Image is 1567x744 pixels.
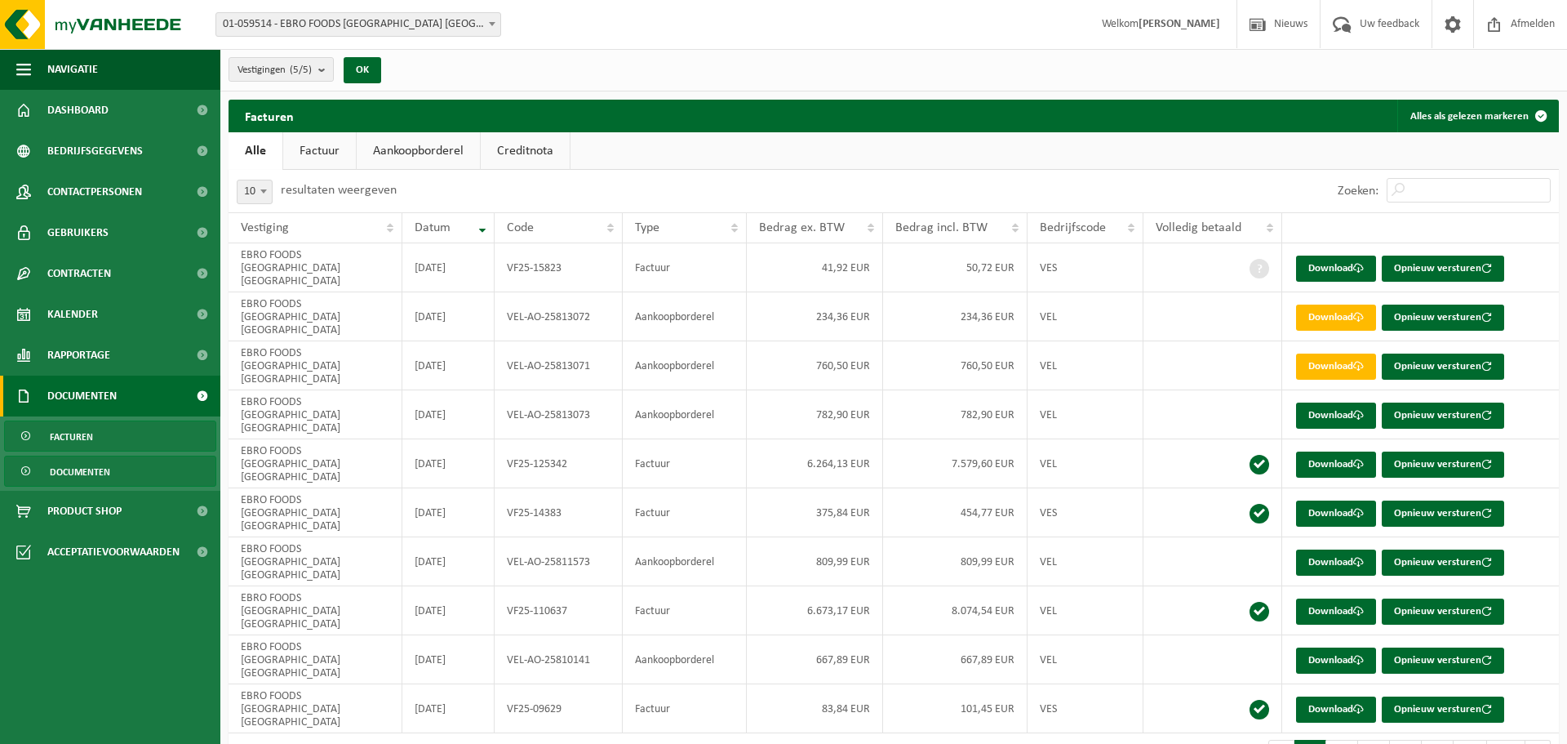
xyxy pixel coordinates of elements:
span: Volledig betaald [1156,221,1241,234]
span: Vestigingen [237,58,312,82]
td: EBRO FOODS [GEOGRAPHIC_DATA] [GEOGRAPHIC_DATA] [229,341,402,390]
span: Acceptatievoorwaarden [47,532,180,572]
td: VF25-14383 [495,488,623,537]
span: Bedrijfscode [1040,221,1106,234]
td: EBRO FOODS [GEOGRAPHIC_DATA] [GEOGRAPHIC_DATA] [229,488,402,537]
td: [DATE] [402,488,495,537]
td: EBRO FOODS [GEOGRAPHIC_DATA] [GEOGRAPHIC_DATA] [229,390,402,439]
td: Factuur [623,439,747,488]
td: 83,84 EUR [747,684,883,733]
td: 809,99 EUR [747,537,883,586]
td: 782,90 EUR [747,390,883,439]
td: Aankoopborderel [623,390,747,439]
td: EBRO FOODS [GEOGRAPHIC_DATA] [GEOGRAPHIC_DATA] [229,439,402,488]
span: 01-059514 - EBRO FOODS BELGIUM NV - MERKSEM [215,12,501,37]
td: EBRO FOODS [GEOGRAPHIC_DATA] [GEOGRAPHIC_DATA] [229,635,402,684]
td: [DATE] [402,341,495,390]
span: Type [635,221,659,234]
td: VEL-AO-25813071 [495,341,623,390]
td: [DATE] [402,390,495,439]
span: Rapportage [47,335,110,376]
a: Aankoopborderel [357,132,480,170]
td: 760,50 EUR [883,341,1027,390]
span: Code [507,221,534,234]
td: 6.673,17 EUR [747,586,883,635]
button: Opnieuw versturen [1382,305,1504,331]
button: Vestigingen(5/5) [229,57,334,82]
td: [DATE] [402,537,495,586]
td: VEL [1028,439,1143,488]
td: Factuur [623,586,747,635]
td: Aankoopborderel [623,635,747,684]
span: 10 [237,180,273,204]
a: Alle [229,132,282,170]
td: VEL [1028,537,1143,586]
td: VES [1028,684,1143,733]
a: Download [1296,354,1376,380]
a: Download [1296,452,1376,478]
td: 50,72 EUR [883,243,1027,292]
td: 7.579,60 EUR [883,439,1027,488]
span: Navigatie [47,49,98,90]
td: EBRO FOODS [GEOGRAPHIC_DATA] [GEOGRAPHIC_DATA] [229,684,402,733]
td: Factuur [623,243,747,292]
td: [DATE] [402,292,495,341]
td: VEL-AO-25813072 [495,292,623,341]
a: Download [1296,550,1376,576]
td: 454,77 EUR [883,488,1027,537]
td: 809,99 EUR [883,537,1027,586]
td: VEL-AO-25811573 [495,537,623,586]
a: Download [1296,501,1376,527]
td: VEL [1028,292,1143,341]
td: Aankoopborderel [623,341,747,390]
td: 667,89 EUR [883,635,1027,684]
td: 41,92 EUR [747,243,883,292]
button: Opnieuw versturen [1382,452,1504,478]
span: 01-059514 - EBRO FOODS BELGIUM NV - MERKSEM [216,13,500,36]
button: Opnieuw versturen [1382,354,1504,380]
button: Opnieuw versturen [1382,648,1504,674]
button: Opnieuw versturen [1382,501,1504,527]
label: resultaten weergeven [281,184,397,197]
label: Zoeken: [1338,185,1378,198]
button: Opnieuw versturen [1382,599,1504,625]
count: (5/5) [290,65,312,75]
a: Documenten [4,456,216,487]
td: 8.074,54 EUR [883,586,1027,635]
td: 782,90 EUR [883,390,1027,439]
span: Bedrag incl. BTW [895,221,988,234]
button: OK [344,57,381,83]
td: VEL [1028,390,1143,439]
td: [DATE] [402,243,495,292]
span: Bedrag ex. BTW [759,221,845,234]
td: VEL [1028,635,1143,684]
td: VF25-110637 [495,586,623,635]
td: VEL [1028,586,1143,635]
button: Alles als gelezen markeren [1397,100,1557,132]
span: Documenten [50,457,110,488]
td: 375,84 EUR [747,488,883,537]
td: 234,36 EUR [883,292,1027,341]
span: 10 [237,180,272,203]
a: Download [1296,256,1376,282]
span: Product Shop [47,491,122,532]
td: EBRO FOODS [GEOGRAPHIC_DATA] [GEOGRAPHIC_DATA] [229,586,402,635]
h2: Facturen [229,100,310,131]
td: VES [1028,243,1143,292]
a: Creditnota [481,132,570,170]
a: Download [1296,648,1376,674]
span: Gebruikers [47,212,109,253]
td: Factuur [623,684,747,733]
button: Opnieuw versturen [1382,256,1504,282]
td: [DATE] [402,684,495,733]
td: [DATE] [402,439,495,488]
td: Factuur [623,488,747,537]
td: 101,45 EUR [883,684,1027,733]
td: VF25-15823 [495,243,623,292]
td: VEL [1028,341,1143,390]
span: Dashboard [47,90,109,131]
td: Aankoopborderel [623,292,747,341]
td: VEL-AO-25813073 [495,390,623,439]
td: VF25-09629 [495,684,623,733]
a: Factuur [283,132,356,170]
